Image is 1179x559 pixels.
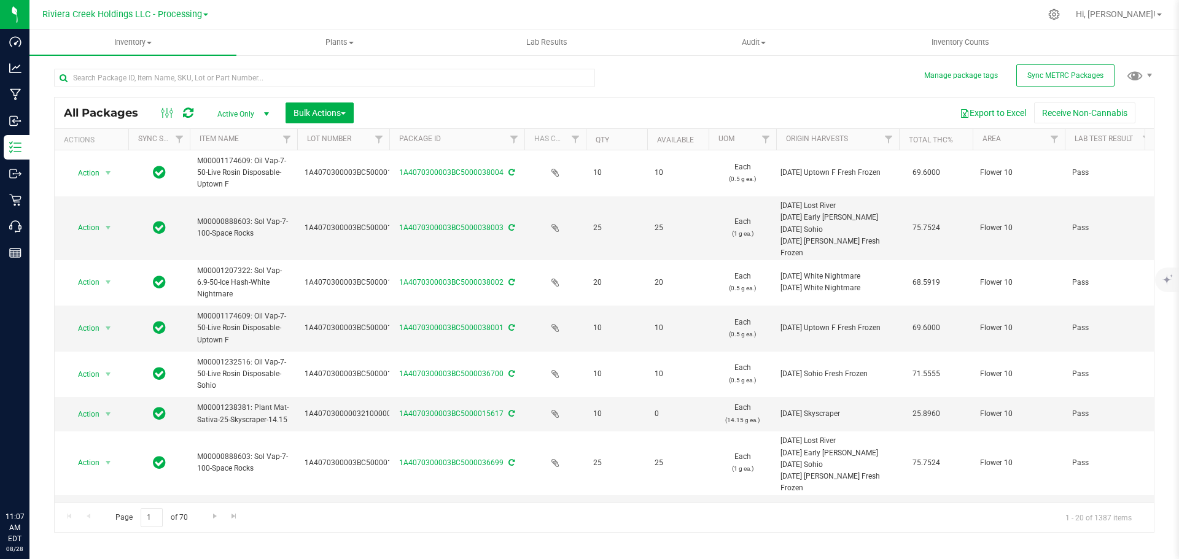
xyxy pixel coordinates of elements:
span: Flower 10 [980,222,1057,234]
a: Filter [566,129,586,150]
a: Inventory Counts [857,29,1064,55]
span: Pass [1072,167,1150,179]
a: Filter [1137,129,1157,150]
span: select [101,320,116,337]
span: 10 [593,167,640,179]
span: Flower 10 [980,457,1057,469]
span: 10 [655,167,701,179]
span: Pass [1072,368,1150,380]
span: M00001204529: Plant Mat-Indica-29-RCCC-14.15 [197,500,290,523]
inline-svg: Manufacturing [9,88,21,101]
span: 25 [593,457,640,469]
a: 1A4070300003BC5000038003 [399,223,504,232]
span: 20 [593,277,640,288]
span: Action [67,219,100,236]
span: 1A4070300003BC5000015712 [305,277,409,288]
a: Filter [756,129,776,150]
span: Sync from Compliance System [507,369,515,378]
inline-svg: Reports [9,247,21,259]
span: 10 [593,408,640,420]
a: Area [982,134,1001,143]
a: Qty [596,136,609,144]
span: 1A4070300003BC5000015884 [305,322,409,334]
span: 1A4070300003BC5000015884 [305,167,409,179]
span: Pass [1072,408,1150,420]
span: In Sync [153,274,166,291]
span: Sync from Compliance System [507,323,515,332]
div: [DATE] White Nightmare [780,282,895,294]
button: Bulk Actions [286,102,354,123]
span: 25.8960 [906,405,946,423]
inline-svg: Call Center [9,220,21,233]
inline-svg: Dashboard [9,36,21,48]
inline-svg: Inbound [9,115,21,127]
span: Flower 10 [980,167,1057,179]
a: Plants [236,29,443,55]
span: In Sync [153,454,166,471]
span: select [101,219,116,236]
a: Filter [504,129,524,150]
span: Plants [237,37,443,48]
span: M00001207322: Sol Vap-6.9-50-Ice Hash-White Nightmare [197,265,290,301]
span: M00001174609: Oil Vap-7-50-Live Rosin Disposable-Uptown F [197,155,290,191]
span: Each [716,161,769,185]
inline-svg: Inventory [9,141,21,153]
span: M00000888603: Sol Vap-7-100-Space Rocks [197,216,290,239]
div: [DATE] Uptown F Fresh Frozen [780,167,895,179]
div: Actions [64,136,123,144]
span: Bulk Actions [294,108,346,118]
span: Each [716,402,769,425]
span: Riviera Creek Holdings LLC - Processing [42,9,202,20]
span: Page of 70 [105,508,198,527]
span: select [101,164,116,182]
span: select [101,454,116,471]
a: Go to the last page [225,508,243,525]
a: Filter [1045,129,1065,150]
th: Has COA [524,129,586,150]
a: Audit [650,29,857,55]
inline-svg: Retail [9,194,21,206]
p: (1 g ea.) [716,228,769,239]
span: 71.5555 [906,365,946,383]
a: 1A4070300003BC5000036700 [399,369,504,378]
span: 69.6000 [906,319,946,337]
div: Manage settings [1046,9,1062,20]
button: Receive Non-Cannabis [1034,102,1135,123]
span: select [101,406,116,423]
span: Sync from Compliance System [507,223,515,232]
span: Action [67,274,100,291]
span: 75.7524 [906,219,946,237]
button: Export to Excel [952,102,1034,123]
span: 10 [655,322,701,334]
iframe: Resource center [12,461,49,498]
p: (0.5 g ea.) [716,173,769,185]
div: [DATE] Lost River [780,200,895,212]
a: Filter [879,129,899,150]
span: 68.5919 [906,274,946,291]
input: Search Package ID, Item Name, SKU, Lot or Part Number... [54,69,595,87]
div: [DATE] Early [PERSON_NAME] [780,447,895,459]
a: Sync Status [138,134,185,143]
span: Flower 10 [980,322,1057,334]
span: Inventory Counts [915,37,1006,48]
span: Flower 10 [980,368,1057,380]
span: M00000888603: Sol Vap-7-100-Space Rocks [197,451,290,474]
span: Each [716,216,769,239]
a: Lot Number [307,134,351,143]
span: 1 - 20 of 1387 items [1056,508,1142,526]
a: 1A4070300003BC5000038002 [399,278,504,287]
span: Hi, [PERSON_NAME]! [1076,9,1156,19]
a: Item Name [200,134,239,143]
span: Audit [651,37,857,48]
div: [DATE] [PERSON_NAME] Fresh Frozen [780,471,895,494]
span: M00001174609: Oil Vap-7-50-Live Rosin Disposable-Uptown F [197,310,290,346]
a: 1A4070300003BC5000015617 [399,409,504,418]
span: Inventory [29,37,236,48]
div: [DATE] Sohio [780,459,895,471]
div: [DATE] Sohio Fresh Frozen [780,368,895,380]
span: 1A4070300003BC5000015908 [305,368,409,380]
a: 1A4070300003BC5000036699 [399,458,504,467]
span: Action [67,164,100,182]
p: (0.5 g ea.) [716,374,769,386]
span: In Sync [153,405,166,422]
